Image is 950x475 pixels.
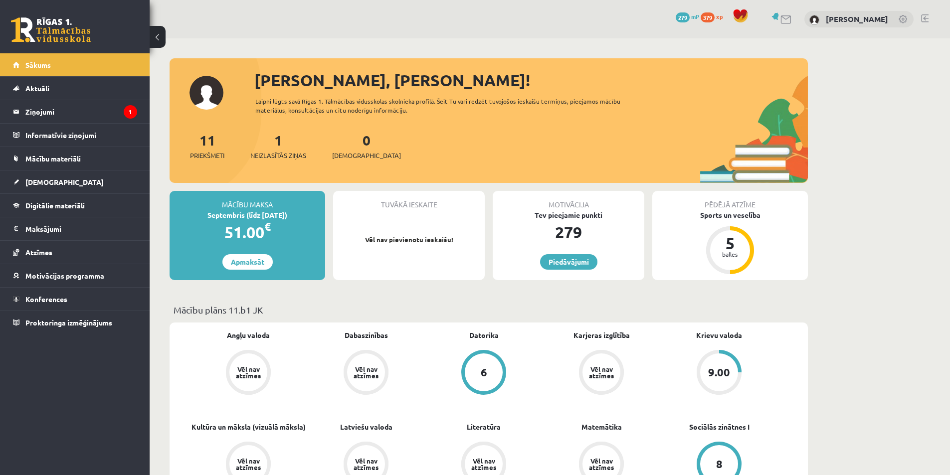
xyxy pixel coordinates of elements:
[676,12,690,22] span: 279
[11,17,91,42] a: Rīgas 1. Tālmācības vidusskola
[25,177,104,186] span: [DEMOGRAPHIC_DATA]
[332,131,401,160] a: 0[DEMOGRAPHIC_DATA]
[660,350,778,397] a: 9.00
[696,330,742,340] a: Krievu valoda
[587,458,615,471] div: Vēl nav atzīmes
[715,235,745,251] div: 5
[701,12,728,20] a: 379 xp
[255,97,638,115] div: Laipni lūgts savā Rīgas 1. Tālmācības vidusskolas skolnieka profilā. Šeit Tu vari redzēt tuvojošo...
[716,12,723,20] span: xp
[493,210,644,220] div: Tev pieejamie punkti
[826,14,888,24] a: [PERSON_NAME]
[190,131,224,160] a: 11Priekšmeti
[540,254,597,270] a: Piedāvājumi
[573,330,630,340] a: Karjeras izglītība
[174,303,804,317] p: Mācību plāns 11.b1 JK
[652,210,808,276] a: Sports un veselība 5 balles
[691,12,699,20] span: mP
[652,191,808,210] div: Pēdējā atzīme
[352,458,380,471] div: Vēl nav atzīmes
[469,330,499,340] a: Datorika
[345,330,388,340] a: Dabaszinības
[25,100,137,123] legend: Ziņojumi
[25,84,49,93] span: Aktuāli
[25,154,81,163] span: Mācību materiāli
[652,210,808,220] div: Sports un veselība
[13,264,137,287] a: Motivācijas programma
[13,77,137,100] a: Aktuāli
[190,151,224,160] span: Priekšmeti
[13,311,137,334] a: Proktoringa izmēģinājums
[676,12,699,20] a: 279 mP
[13,194,137,217] a: Digitālie materiāli
[190,350,307,397] a: Vēl nav atzīmes
[25,271,104,280] span: Motivācijas programma
[13,124,137,147] a: Informatīvie ziņojumi
[13,170,137,193] a: [DEMOGRAPHIC_DATA]
[13,147,137,170] a: Mācību materiāli
[25,295,67,304] span: Konferences
[493,220,644,244] div: 279
[25,60,51,69] span: Sākums
[352,366,380,379] div: Vēl nav atzīmes
[467,422,501,432] a: Literatūra
[191,422,306,432] a: Kultūra un māksla (vizuālā māksla)
[124,105,137,119] i: 1
[234,366,262,379] div: Vēl nav atzīmes
[470,458,498,471] div: Vēl nav atzīmes
[13,288,137,311] a: Konferences
[338,235,480,245] p: Vēl nav pievienotu ieskaišu!
[716,459,723,470] div: 8
[170,191,325,210] div: Mācību maksa
[25,217,137,240] legend: Maksājumi
[250,131,306,160] a: 1Neizlasītās ziņas
[332,151,401,160] span: [DEMOGRAPHIC_DATA]
[25,201,85,210] span: Digitālie materiāli
[333,191,485,210] div: Tuvākā ieskaite
[340,422,392,432] a: Latviešu valoda
[13,217,137,240] a: Maksājumi
[222,254,273,270] a: Apmaksāt
[25,124,137,147] legend: Informatīvie ziņojumi
[170,220,325,244] div: 51.00
[25,248,52,257] span: Atzīmes
[227,330,270,340] a: Angļu valoda
[264,219,271,234] span: €
[689,422,750,432] a: Sociālās zinātnes I
[708,367,730,378] div: 9.00
[701,12,715,22] span: 379
[254,68,808,92] div: [PERSON_NAME], [PERSON_NAME]!
[581,422,622,432] a: Matemātika
[481,367,487,378] div: 6
[250,151,306,160] span: Neizlasītās ziņas
[13,241,137,264] a: Atzīmes
[25,318,112,327] span: Proktoringa izmēģinājums
[170,210,325,220] div: Septembris (līdz [DATE])
[493,191,644,210] div: Motivācija
[425,350,543,397] a: 6
[587,366,615,379] div: Vēl nav atzīmes
[307,350,425,397] a: Vēl nav atzīmes
[809,15,819,25] img: Marta Broka
[234,458,262,471] div: Vēl nav atzīmes
[543,350,660,397] a: Vēl nav atzīmes
[715,251,745,257] div: balles
[13,100,137,123] a: Ziņojumi1
[13,53,137,76] a: Sākums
